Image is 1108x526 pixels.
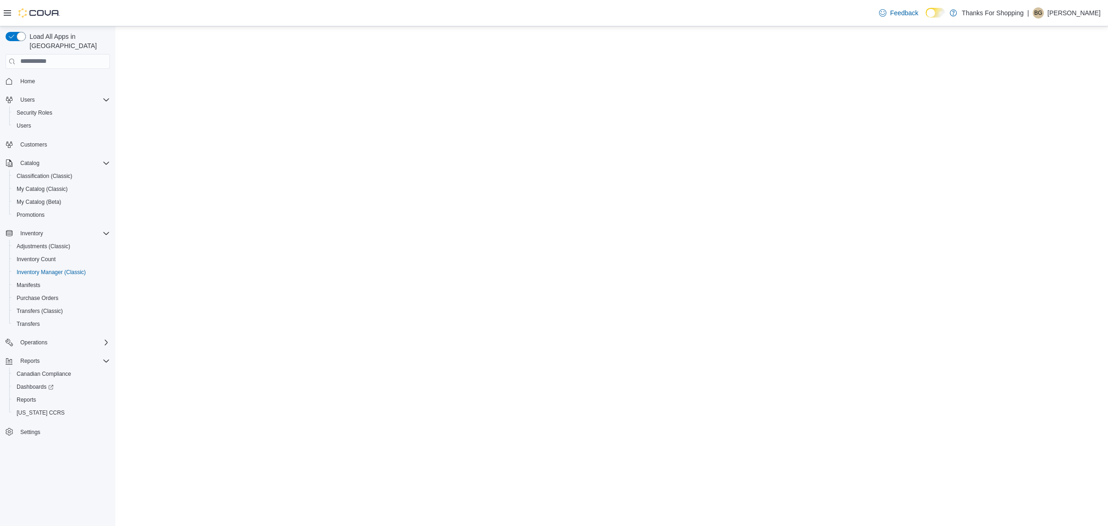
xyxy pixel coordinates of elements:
[115,26,1108,526] iframe: To enrich screen reader interactions, please activate Accessibility in Grammarly extension settings
[17,243,70,250] span: Adjustments (Classic)
[13,368,75,379] a: Canadian Compliance
[2,93,114,106] button: Users
[13,407,68,418] a: [US_STATE] CCRS
[20,159,39,167] span: Catalog
[9,406,114,419] button: [US_STATE] CCRS
[17,139,51,150] a: Customers
[13,394,40,405] a: Reports
[17,198,61,206] span: My Catalog (Beta)
[17,355,110,367] span: Reports
[13,107,110,118] span: Security Roles
[26,32,110,50] span: Load All Apps in [GEOGRAPHIC_DATA]
[17,294,59,302] span: Purchase Orders
[17,158,43,169] button: Catalog
[17,211,45,219] span: Promotions
[17,307,63,315] span: Transfers (Classic)
[17,337,51,348] button: Operations
[13,293,110,304] span: Purchase Orders
[2,138,114,151] button: Customers
[9,106,114,119] button: Security Roles
[20,78,35,85] span: Home
[9,305,114,318] button: Transfers (Classic)
[13,368,110,379] span: Canadian Compliance
[9,380,114,393] a: Dashboards
[17,109,52,116] span: Security Roles
[6,71,110,463] nav: Complex example
[17,94,110,105] span: Users
[17,269,86,276] span: Inventory Manager (Classic)
[9,367,114,380] button: Canadian Compliance
[13,267,90,278] a: Inventory Manager (Classic)
[17,396,36,404] span: Reports
[13,306,66,317] a: Transfers (Classic)
[13,171,110,182] span: Classification (Classic)
[13,381,110,392] span: Dashboards
[875,4,922,22] a: Feedback
[17,76,39,87] a: Home
[13,120,110,131] span: Users
[2,336,114,349] button: Operations
[13,183,110,195] span: My Catalog (Classic)
[17,426,110,437] span: Settings
[13,209,110,220] span: Promotions
[2,157,114,170] button: Catalog
[13,241,74,252] a: Adjustments (Classic)
[9,208,114,221] button: Promotions
[9,279,114,292] button: Manifests
[17,409,65,416] span: [US_STATE] CCRS
[2,425,114,438] button: Settings
[17,228,110,239] span: Inventory
[13,280,44,291] a: Manifests
[13,107,56,118] a: Security Roles
[1033,7,1044,18] div: Braeden Gauthier
[9,292,114,305] button: Purchase Orders
[9,253,114,266] button: Inventory Count
[2,74,114,88] button: Home
[17,320,40,328] span: Transfers
[9,266,114,279] button: Inventory Manager (Classic)
[17,158,110,169] span: Catalog
[17,172,72,180] span: Classification (Classic)
[9,196,114,208] button: My Catalog (Beta)
[17,94,38,105] button: Users
[20,141,47,148] span: Customers
[17,370,71,378] span: Canadian Compliance
[9,240,114,253] button: Adjustments (Classic)
[926,8,945,18] input: Dark Mode
[20,357,40,365] span: Reports
[13,293,62,304] a: Purchase Orders
[13,254,60,265] a: Inventory Count
[17,427,44,438] a: Settings
[17,383,54,391] span: Dashboards
[17,122,31,129] span: Users
[1048,7,1101,18] p: [PERSON_NAME]
[20,428,40,436] span: Settings
[17,75,110,87] span: Home
[17,256,56,263] span: Inventory Count
[17,281,40,289] span: Manifests
[1034,7,1042,18] span: BG
[17,185,68,193] span: My Catalog (Classic)
[20,230,43,237] span: Inventory
[17,337,110,348] span: Operations
[20,96,35,104] span: Users
[2,227,114,240] button: Inventory
[17,228,47,239] button: Inventory
[13,318,110,330] span: Transfers
[13,267,110,278] span: Inventory Manager (Classic)
[13,407,110,418] span: Washington CCRS
[13,306,110,317] span: Transfers (Classic)
[13,209,48,220] a: Promotions
[9,318,114,330] button: Transfers
[18,8,60,18] img: Cova
[1027,7,1029,18] p: |
[13,318,43,330] a: Transfers
[13,171,76,182] a: Classification (Classic)
[17,139,110,150] span: Customers
[9,183,114,196] button: My Catalog (Classic)
[13,280,110,291] span: Manifests
[9,170,114,183] button: Classification (Classic)
[9,393,114,406] button: Reports
[13,196,110,208] span: My Catalog (Beta)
